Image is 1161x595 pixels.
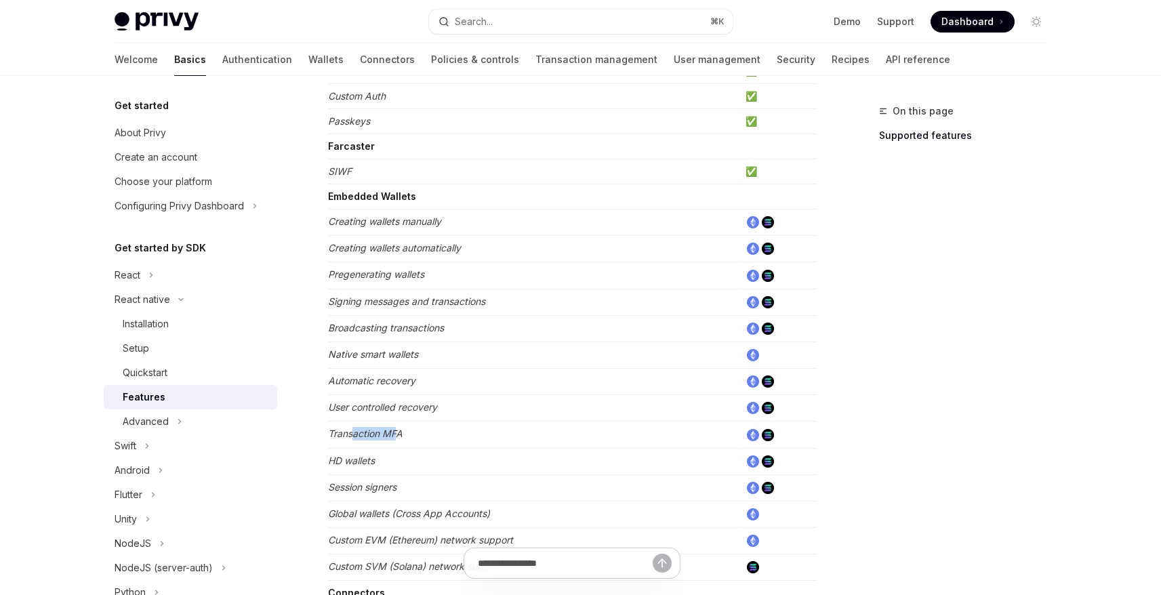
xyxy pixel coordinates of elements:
[328,242,461,253] em: Creating wallets automatically
[328,428,403,439] em: Transaction MFA
[747,349,759,361] img: ethereum.png
[115,173,212,190] div: Choose your platform
[115,560,213,576] div: NodeJS (server-auth)
[115,198,244,214] div: Configuring Privy Dashboard
[762,296,774,308] img: solana.png
[328,115,370,127] em: Passkeys
[115,125,166,141] div: About Privy
[115,462,150,478] div: Android
[104,336,277,361] a: Setup
[328,481,396,493] em: Session signers
[747,375,759,388] img: ethereum.png
[104,409,277,434] button: Advanced
[104,121,277,145] a: About Privy
[893,103,954,119] span: On this page
[1025,11,1047,33] button: Toggle dark mode
[115,487,142,503] div: Flutter
[115,149,197,165] div: Create an account
[653,554,672,573] button: Send message
[877,15,914,28] a: Support
[104,458,277,483] button: Android
[308,43,344,76] a: Wallets
[115,43,158,76] a: Welcome
[115,12,199,31] img: light logo
[104,434,277,458] button: Swift
[328,165,352,177] em: SIWF
[328,348,418,360] em: Native smart wallets
[429,9,733,34] button: Search...⌘K
[328,508,490,519] em: Global wallets (Cross App Accounts)
[328,268,424,280] em: Pregenerating wallets
[762,270,774,282] img: solana.png
[535,43,657,76] a: Transaction management
[747,216,759,228] img: ethereum.png
[832,43,870,76] a: Recipes
[941,15,994,28] span: Dashboard
[328,295,485,307] em: Signing messages and transactions
[834,15,861,28] a: Demo
[747,455,759,468] img: ethereum.png
[328,375,415,386] em: Automatic recovery
[747,402,759,414] img: ethereum.png
[123,413,169,430] div: Advanced
[104,385,277,409] a: Features
[674,43,760,76] a: User management
[123,316,169,332] div: Installation
[710,16,725,27] span: ⌘ K
[431,43,519,76] a: Policies & controls
[174,43,206,76] a: Basics
[115,267,140,283] div: React
[115,98,169,114] h5: Get started
[104,312,277,336] a: Installation
[104,287,277,312] button: React native
[762,455,774,468] img: solana.png
[762,429,774,441] img: solana.png
[747,535,759,547] img: ethereum.png
[123,365,167,381] div: Quickstart
[328,140,375,152] strong: Farcaster
[104,531,277,556] button: NodeJS
[123,340,149,356] div: Setup
[762,375,774,388] img: solana.png
[762,216,774,228] img: solana.png
[740,159,817,184] td: ✅
[328,216,441,227] em: Creating wallets manually
[222,43,292,76] a: Authentication
[104,556,277,580] button: NodeJS (server-auth)
[115,240,206,256] h5: Get started by SDK
[360,43,415,76] a: Connectors
[328,190,416,202] strong: Embedded Wallets
[104,483,277,507] button: Flutter
[747,243,759,255] img: ethereum.png
[747,482,759,494] img: ethereum.png
[886,43,950,76] a: API reference
[104,194,277,218] button: Configuring Privy Dashboard
[931,11,1015,33] a: Dashboard
[115,511,137,527] div: Unity
[115,438,136,454] div: Swift
[123,389,165,405] div: Features
[115,291,170,308] div: React native
[328,401,437,413] em: User controlled recovery
[762,323,774,335] img: solana.png
[740,109,817,134] td: ✅
[328,455,375,466] em: HD wallets
[777,43,815,76] a: Security
[328,90,386,102] em: Custom Auth
[747,270,759,282] img: ethereum.png
[328,534,513,546] em: Custom EVM (Ethereum) network support
[104,145,277,169] a: Create an account
[104,263,277,287] button: React
[762,243,774,255] img: solana.png
[104,169,277,194] a: Choose your platform
[762,482,774,494] img: solana.png
[879,125,1058,146] a: Supported features
[104,507,277,531] button: Unity
[328,322,444,333] em: Broadcasting transactions
[478,548,653,578] input: Ask a question...
[740,84,817,109] td: ✅
[747,296,759,308] img: ethereum.png
[115,535,151,552] div: NodeJS
[455,14,493,30] div: Search...
[104,361,277,385] a: Quickstart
